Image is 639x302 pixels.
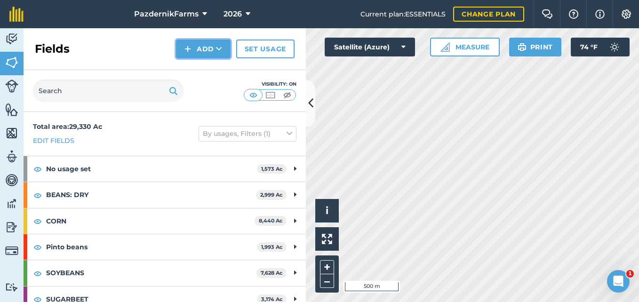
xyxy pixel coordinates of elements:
button: By usages, Filters (1) [199,126,296,141]
span: PazdernikFarms [134,8,199,20]
img: svg+xml;base64,PD94bWwgdmVyc2lvbj0iMS4wIiBlbmNvZGluZz0idXRmLTgiPz4KPCEtLSBHZW5lcmF0b3I6IEFkb2JlIE... [5,197,18,211]
img: svg+xml;base64,PHN2ZyB4bWxucz0iaHR0cDovL3d3dy53My5vcmcvMjAwMC9zdmciIHdpZHRoPSIxOSIgaGVpZ2h0PSIyNC... [169,85,178,96]
img: fieldmargin Logo [9,7,24,22]
img: svg+xml;base64,PHN2ZyB4bWxucz0iaHR0cDovL3d3dy53My5vcmcvMjAwMC9zdmciIHdpZHRoPSIxOCIgaGVpZ2h0PSIyNC... [33,268,42,279]
strong: 7,628 Ac [261,270,283,276]
img: svg+xml;base64,PD94bWwgdmVyc2lvbj0iMS4wIiBlbmNvZGluZz0idXRmLTgiPz4KPCEtLSBHZW5lcmF0b3I6IEFkb2JlIE... [605,38,624,56]
button: Satellite (Azure) [325,38,415,56]
img: svg+xml;base64,PD94bWwgdmVyc2lvbj0iMS4wIiBlbmNvZGluZz0idXRmLTgiPz4KPCEtLSBHZW5lcmF0b3I6IEFkb2JlIE... [5,283,18,292]
img: svg+xml;base64,PD94bWwgdmVyc2lvbj0iMS4wIiBlbmNvZGluZz0idXRmLTgiPz4KPCEtLSBHZW5lcmF0b3I6IEFkb2JlIE... [5,244,18,257]
img: svg+xml;base64,PHN2ZyB4bWxucz0iaHR0cDovL3d3dy53My5vcmcvMjAwMC9zdmciIHdpZHRoPSIxNCIgaGVpZ2h0PSIyNC... [184,43,191,55]
strong: BEANS: DRY [46,182,256,207]
button: 74 °F [571,38,630,56]
strong: 2,999 Ac [260,191,283,198]
img: svg+xml;base64,PHN2ZyB4bWxucz0iaHR0cDovL3d3dy53My5vcmcvMjAwMC9zdmciIHdpZHRoPSI1NiIgaGVpZ2h0PSI2MC... [5,103,18,117]
div: Visibility: On [244,80,296,88]
img: svg+xml;base64,PD94bWwgdmVyc2lvbj0iMS4wIiBlbmNvZGluZz0idXRmLTgiPz4KPCEtLSBHZW5lcmF0b3I6IEFkb2JlIE... [5,173,18,187]
img: svg+xml;base64,PD94bWwgdmVyc2lvbj0iMS4wIiBlbmNvZGluZz0idXRmLTgiPz4KPCEtLSBHZW5lcmF0b3I6IEFkb2JlIE... [5,220,18,234]
iframe: Intercom live chat [607,270,630,293]
strong: SOYBEANS [46,260,256,286]
strong: CORN [46,208,255,234]
div: BEANS: DRY2,999 Ac [24,182,306,207]
img: svg+xml;base64,PD94bWwgdmVyc2lvbj0iMS4wIiBlbmNvZGluZz0idXRmLTgiPz4KPCEtLSBHZW5lcmF0b3I6IEFkb2JlIE... [5,150,18,164]
img: svg+xml;base64,PD94bWwgdmVyc2lvbj0iMS4wIiBlbmNvZGluZz0idXRmLTgiPz4KPCEtLSBHZW5lcmF0b3I6IEFkb2JlIE... [5,79,18,93]
a: Set usage [236,40,295,58]
a: Edit fields [33,135,74,146]
img: svg+xml;base64,PD94bWwgdmVyc2lvbj0iMS4wIiBlbmNvZGluZz0idXRmLTgiPz4KPCEtLSBHZW5lcmF0b3I6IEFkb2JlIE... [5,32,18,46]
img: svg+xml;base64,PHN2ZyB4bWxucz0iaHR0cDovL3d3dy53My5vcmcvMjAwMC9zdmciIHdpZHRoPSIxOCIgaGVpZ2h0PSIyNC... [33,241,42,253]
div: CORN8,440 Ac [24,208,306,234]
div: Pinto beans1,993 Ac [24,234,306,260]
input: Search [33,79,184,102]
img: svg+xml;base64,PHN2ZyB4bWxucz0iaHR0cDovL3d3dy53My5vcmcvMjAwMC9zdmciIHdpZHRoPSI1NiIgaGVpZ2h0PSI2MC... [5,126,18,140]
strong: 8,440 Ac [259,217,283,224]
strong: Total area : 29,330 Ac [33,122,102,131]
img: svg+xml;base64,PHN2ZyB4bWxucz0iaHR0cDovL3d3dy53My5vcmcvMjAwMC9zdmciIHdpZHRoPSI1MCIgaGVpZ2h0PSI0MC... [248,90,259,100]
strong: No usage set [46,156,257,182]
div: SOYBEANS7,628 Ac [24,260,306,286]
span: 2026 [224,8,242,20]
img: Two speech bubbles overlapping with the left bubble in the forefront [542,9,553,19]
img: A question mark icon [568,9,579,19]
img: Ruler icon [440,42,450,52]
button: Measure [430,38,500,56]
img: svg+xml;base64,PHN2ZyB4bWxucz0iaHR0cDovL3d3dy53My5vcmcvMjAwMC9zdmciIHdpZHRoPSIxOSIgaGVpZ2h0PSIyNC... [518,41,527,53]
strong: 1,993 Ac [261,244,283,250]
button: Print [509,38,562,56]
img: svg+xml;base64,PHN2ZyB4bWxucz0iaHR0cDovL3d3dy53My5vcmcvMjAwMC9zdmciIHdpZHRoPSI1MCIgaGVpZ2h0PSI0MC... [281,90,293,100]
button: + [320,260,334,274]
img: svg+xml;base64,PHN2ZyB4bWxucz0iaHR0cDovL3d3dy53My5vcmcvMjAwMC9zdmciIHdpZHRoPSIxOCIgaGVpZ2h0PSIyNC... [33,163,42,175]
img: svg+xml;base64,PHN2ZyB4bWxucz0iaHR0cDovL3d3dy53My5vcmcvMjAwMC9zdmciIHdpZHRoPSI1MCIgaGVpZ2h0PSI0MC... [264,90,276,100]
strong: Pinto beans [46,234,257,260]
strong: 1,573 Ac [261,166,283,172]
img: svg+xml;base64,PHN2ZyB4bWxucz0iaHR0cDovL3d3dy53My5vcmcvMjAwMC9zdmciIHdpZHRoPSIxOCIgaGVpZ2h0PSIyNC... [33,190,42,201]
div: No usage set1,573 Ac [24,156,306,182]
img: svg+xml;base64,PHN2ZyB4bWxucz0iaHR0cDovL3d3dy53My5vcmcvMjAwMC9zdmciIHdpZHRoPSIxNyIgaGVpZ2h0PSIxNy... [595,8,605,20]
button: i [315,199,339,223]
a: Change plan [453,7,524,22]
img: svg+xml;base64,PHN2ZyB4bWxucz0iaHR0cDovL3d3dy53My5vcmcvMjAwMC9zdmciIHdpZHRoPSIxOCIgaGVpZ2h0PSIyNC... [33,215,42,227]
h2: Fields [35,41,70,56]
span: 74 ° F [580,38,598,56]
span: i [326,205,328,216]
img: svg+xml;base64,PHN2ZyB4bWxucz0iaHR0cDovL3d3dy53My5vcmcvMjAwMC9zdmciIHdpZHRoPSI1NiIgaGVpZ2h0PSI2MC... [5,56,18,70]
img: A cog icon [621,9,632,19]
img: Four arrows, one pointing top left, one top right, one bottom right and the last bottom left [322,234,332,244]
button: Add [176,40,231,58]
span: Current plan : ESSENTIALS [360,9,446,19]
span: 1 [626,270,634,278]
button: – [320,274,334,288]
